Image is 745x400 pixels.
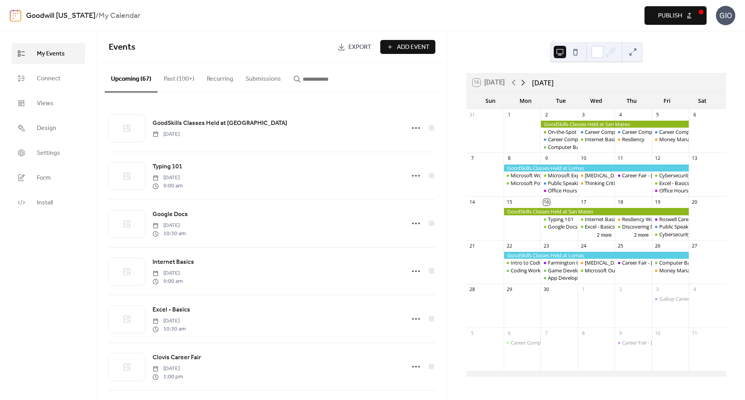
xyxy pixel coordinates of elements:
div: 13 [691,155,698,162]
div: Excel - Basics [659,180,689,187]
div: Internet Basics [578,136,615,143]
div: Internet Basics [585,216,619,223]
div: 30 [543,286,550,293]
span: Internet Basics [152,258,194,267]
div: GIO [716,6,735,25]
div: Microsoft Outlook [578,267,615,274]
div: Thinking Critically [578,180,615,187]
div: Roswell Career Fair [659,216,703,223]
span: Views [37,99,54,108]
div: Excel - Basics [652,180,689,187]
div: Gallup Career Fair [652,295,689,302]
div: 1 [580,286,587,293]
div: GoodSkills Classes Held at Lomas [504,165,689,171]
div: Money Management [659,136,708,143]
div: Career Compass North: Career Exploration [541,136,578,143]
span: [DATE] [152,365,183,373]
div: Stress Management [578,172,615,179]
span: [DATE] [152,269,183,277]
span: 10:30 am [152,230,186,238]
div: Microsoft Explorer [548,172,591,179]
span: Export [348,43,371,52]
span: GoodSkills Classes Held at [GEOGRAPHIC_DATA] [152,119,287,128]
div: On-the-Spot Hiring Fair [548,128,601,135]
div: Thinking Critically [585,180,625,187]
button: Add Event [380,40,435,54]
div: 31 [469,111,476,118]
div: Microsoft Word [511,172,547,179]
div: Computer Basics [652,259,689,266]
div: Google Docs [541,223,578,230]
span: Clovis Career Fair [152,353,201,362]
button: Publish [645,6,707,25]
div: 4 [617,111,624,118]
div: Farmington Career Fair [541,259,578,266]
span: [DATE] [152,222,186,230]
div: Public Speaking Intro [541,180,578,187]
div: 29 [506,286,513,293]
span: 1:00 pm [152,373,183,381]
span: Add Event [397,43,430,52]
img: logo [10,9,21,22]
span: Settings [37,149,60,158]
div: Cybersecurity [659,172,691,179]
div: 5 [654,111,661,118]
div: 20 [691,199,698,206]
div: Internet Basics [578,216,615,223]
div: 26 [654,242,661,249]
div: 14 [469,199,476,206]
div: Fri [649,93,684,109]
span: Publish [658,11,682,21]
div: Office Hours [652,187,689,194]
span: 10:30 am [152,325,186,333]
div: App Development [548,274,590,281]
div: Resiliency Workshop [615,216,652,223]
div: 7 [469,155,476,162]
div: On-the-Spot Hiring Fair [541,128,578,135]
div: [MEDICAL_DATA] Workshop [585,259,650,266]
div: 3 [654,286,661,293]
div: Gallup Career Fair [659,295,700,302]
div: 11 [691,330,698,336]
div: 28 [469,286,476,293]
div: 11 [617,155,624,162]
div: Career Compass North: Career Exploration [504,339,541,346]
div: 15 [506,199,513,206]
div: Money Management [652,136,689,143]
span: Events [109,39,135,56]
div: Career Compass East: Resume/Applying [585,128,676,135]
div: Intro to Coding [504,259,541,266]
div: 8 [506,155,513,162]
div: 9 [617,330,624,336]
div: Intro to Coding [511,259,546,266]
a: Google Docs [152,210,188,220]
span: Connect [37,74,61,83]
span: 9:00 am [152,277,183,286]
div: Discovering Data [622,223,662,230]
div: Game Development [548,267,595,274]
span: My Events [37,49,65,59]
div: Wed [579,93,614,109]
div: Game Development [541,267,578,274]
div: Mon [508,93,543,109]
div: Google Docs [548,223,577,230]
a: GoodSkills Classes Held at [GEOGRAPHIC_DATA] [152,118,287,128]
div: Discovering Data [615,223,652,230]
div: App Development [541,274,578,281]
div: Coding Workshop [504,267,541,274]
a: Settings [12,142,85,163]
div: Career Fair - Albuquerque [615,259,652,266]
a: Connect [12,68,85,89]
div: Cybersecurity [652,172,689,179]
div: Computer Basics [541,144,578,151]
div: 27 [691,242,698,249]
div: Roswell Career Fair [652,216,689,223]
span: Typing 101 [152,162,182,171]
div: Career Compass West: Your New Job [659,128,743,135]
div: Career Fair - Albuquerque [615,172,652,179]
div: 16 [543,199,550,206]
span: Excel - Basics [152,305,190,315]
div: 6 [506,330,513,336]
a: Design [12,118,85,139]
div: Money Management [659,267,708,274]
